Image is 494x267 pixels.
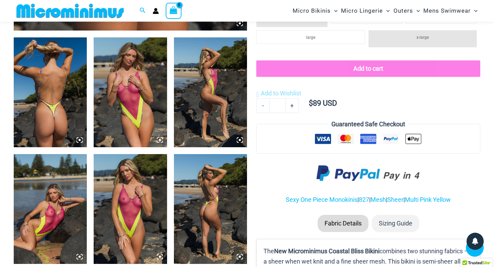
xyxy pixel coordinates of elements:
[422,2,479,20] a: Mens SwimwearMenu ToggleMenu Toggle
[256,195,480,205] p: | | | |
[413,2,420,20] span: Menu Toggle
[14,154,87,264] img: Coastal Bliss Leopard Sunset 827 One Piece Monokini
[14,37,87,147] img: Coastal Bliss Leopard Sunset 827 One Piece Monokini
[166,3,181,19] a: View Shopping Cart, empty
[274,247,379,255] b: New Microminimus Coastal Bliss Bikini
[286,196,357,203] a: Sexy One Piece Monokinis
[423,2,471,20] span: Mens Swimwear
[94,154,167,264] img: Coastal Bliss Leopard Sunset 827 One Piece Monokini
[339,2,391,20] a: Micro LingerieMenu ToggleMenu Toggle
[341,2,383,20] span: Micro Lingerie
[420,196,432,203] a: Pink
[256,98,269,113] a: -
[291,2,339,20] a: Micro BikinisMenu ToggleMenu Toggle
[359,196,369,203] a: 827
[387,196,403,203] a: Sheer
[329,119,408,129] legend: Guaranteed Safe Checkout
[318,215,368,232] li: Fabric Details
[261,90,301,97] span: Add to Wishlist
[433,196,451,203] a: Yellow
[140,7,146,15] a: Search icon link
[286,98,299,113] a: +
[471,2,478,20] span: Menu Toggle
[309,99,313,107] span: $
[372,215,419,232] li: Sizing Guide
[293,2,331,20] span: Micro Bikinis
[14,3,127,19] img: MM SHOP LOGO FLAT
[309,99,337,107] bdi: 89 USD
[153,8,159,14] a: Account icon link
[94,37,167,147] img: Coastal Bliss Leopard Sunset 827 One Piece Monokini
[256,60,480,77] button: Add to cart
[174,37,247,147] img: Coastal Bliss Leopard Sunset 827 One Piece Monokini
[256,30,365,44] li: large
[393,2,413,20] span: Outers
[306,35,315,40] span: large
[370,196,386,203] a: Mesh
[174,154,247,264] img: Coastal Bliss Leopard Sunset 827 One Piece Monokini
[405,196,419,203] a: Multi
[416,35,429,40] span: x-large
[392,2,422,20] a: OutersMenu ToggleMenu Toggle
[368,30,477,47] li: x-large
[290,1,480,21] nav: Site Navigation
[331,2,338,20] span: Menu Toggle
[256,88,301,98] a: Add to Wishlist
[383,2,390,20] span: Menu Toggle
[269,98,285,113] input: Product quantity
